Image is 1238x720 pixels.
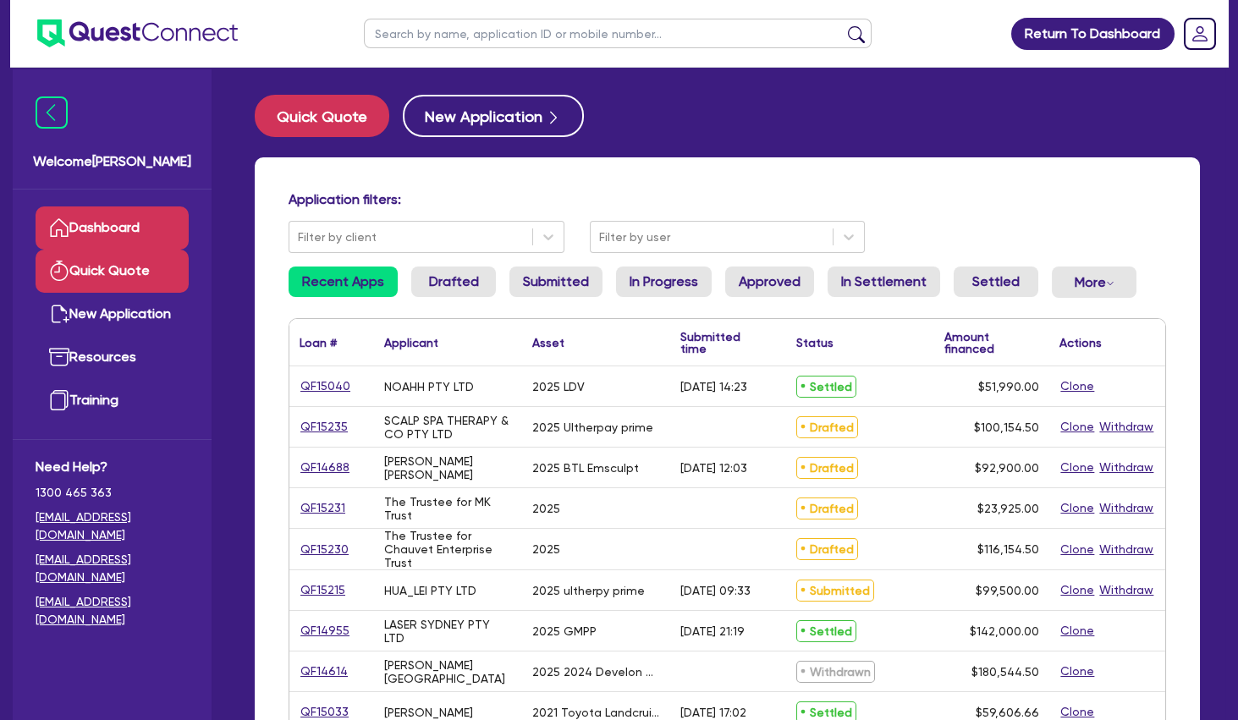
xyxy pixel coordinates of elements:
[616,267,712,297] a: In Progress
[532,337,564,349] div: Asset
[1059,662,1095,681] button: Clone
[977,542,1039,556] span: $116,154.50
[36,336,189,379] a: Resources
[1098,540,1154,559] button: Withdraw
[384,658,512,685] div: [PERSON_NAME][GEOGRAPHIC_DATA]
[384,584,476,597] div: HUA_LEI PTY LTD
[796,661,875,683] span: Withdrawn
[532,665,660,679] div: 2025 2024 Develon DX130LCR
[1098,417,1154,437] button: Withdraw
[36,484,189,502] span: 1300 465 363
[1052,267,1136,298] button: Dropdown toggle
[36,250,189,293] a: Quick Quote
[680,331,761,355] div: Submitted time
[36,593,189,629] a: [EMAIL_ADDRESS][DOMAIN_NAME]
[680,461,747,475] div: [DATE] 12:03
[49,390,69,410] img: training
[532,461,639,475] div: 2025 BTL Emsculpt
[680,380,747,393] div: [DATE] 14:23
[680,706,746,719] div: [DATE] 17:02
[680,624,745,638] div: [DATE] 21:19
[828,267,940,297] a: In Settlement
[975,461,1039,475] span: $92,900.00
[532,420,653,434] div: 2025 Ultherpay prime
[384,618,512,645] div: LASER SYDNEY PTY LTD
[509,267,602,297] a: Submitted
[1011,18,1175,50] a: Return To Dashboard
[384,337,438,349] div: Applicant
[1098,580,1154,600] button: Withdraw
[796,538,858,560] span: Drafted
[944,331,1040,355] div: Amount financed
[532,542,560,556] div: 2025
[1059,621,1095,640] button: Clone
[33,151,191,172] span: Welcome [PERSON_NAME]
[796,620,856,642] span: Settled
[36,508,189,544] a: [EMAIL_ADDRESS][DOMAIN_NAME]
[384,495,512,522] div: The Trustee for MK Trust
[532,584,645,597] div: 2025 ultherpy prime
[300,376,351,396] a: QF15040
[974,420,1039,434] span: $100,154.50
[1178,12,1222,56] a: Dropdown toggle
[976,706,1039,719] span: $59,606.66
[1059,417,1095,437] button: Clone
[976,584,1039,597] span: $99,500.00
[300,417,349,437] a: QF15235
[1059,458,1095,477] button: Clone
[1059,376,1095,396] button: Clone
[384,380,474,393] div: NOAHH PTY LTD
[300,540,349,559] a: QF15230
[36,96,68,129] img: icon-menu-close
[300,458,350,477] a: QF14688
[970,624,1039,638] span: $142,000.00
[411,267,496,297] a: Drafted
[1098,498,1154,518] button: Withdraw
[1059,337,1102,349] div: Actions
[796,457,858,479] span: Drafted
[1098,458,1154,477] button: Withdraw
[532,380,585,393] div: 2025 LDV
[1059,580,1095,600] button: Clone
[36,457,189,477] span: Need Help?
[300,580,346,600] a: QF15215
[978,380,1039,393] span: $51,990.00
[1059,540,1095,559] button: Clone
[289,267,398,297] a: Recent Apps
[403,95,584,137] button: New Application
[49,304,69,324] img: new-application
[796,416,858,438] span: Drafted
[1059,498,1095,518] button: Clone
[954,267,1038,297] a: Settled
[796,497,858,519] span: Drafted
[255,95,389,137] button: Quick Quote
[36,379,189,422] a: Training
[796,376,856,398] span: Settled
[384,414,512,441] div: SCALP SPA THERAPY & CO PTY LTD
[300,498,346,518] a: QF15231
[680,584,751,597] div: [DATE] 09:33
[300,621,350,640] a: QF14955
[36,206,189,250] a: Dashboard
[36,293,189,336] a: New Application
[37,19,238,47] img: quest-connect-logo-blue
[532,502,560,515] div: 2025
[36,551,189,586] a: [EMAIL_ADDRESS][DOMAIN_NAME]
[49,347,69,367] img: resources
[384,529,512,569] div: The Trustee for Chauvet Enterprise Trust
[300,662,349,681] a: QF14614
[49,261,69,281] img: quick-quote
[255,95,403,137] a: Quick Quote
[364,19,872,48] input: Search by name, application ID or mobile number...
[289,191,1166,207] h4: Application filters:
[796,580,874,602] span: Submitted
[532,624,597,638] div: 2025 GMPP
[384,706,473,719] div: [PERSON_NAME]
[977,502,1039,515] span: $23,925.00
[796,337,834,349] div: Status
[725,267,814,297] a: Approved
[384,454,512,481] div: [PERSON_NAME] [PERSON_NAME]
[532,706,660,719] div: 2021 Toyota Landcruiser 7 seris duel cab GXL
[971,665,1039,679] span: $180,544.50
